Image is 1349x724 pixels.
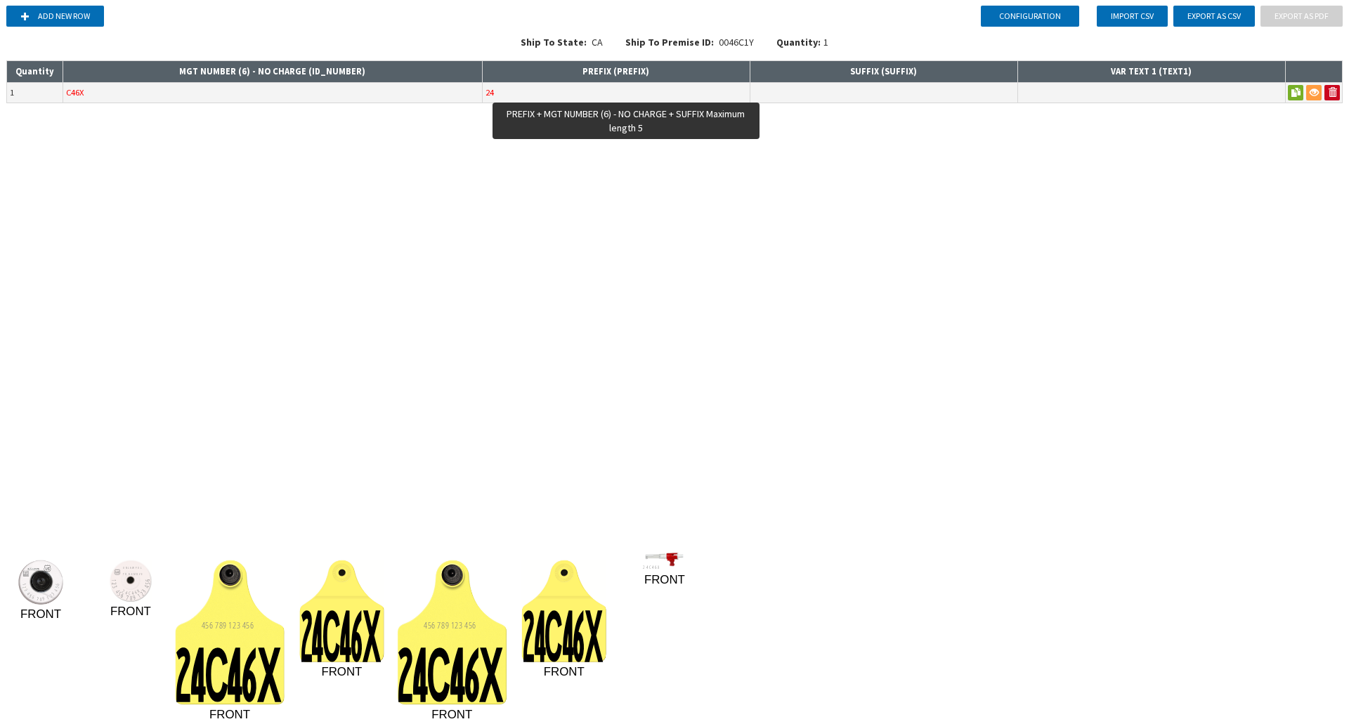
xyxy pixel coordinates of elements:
[509,35,614,58] div: CA
[424,619,472,631] tspan: 456 789 123 45
[209,708,250,721] tspan: FRONT
[614,35,765,58] div: 0046C1Y
[141,572,143,576] tspan: E
[544,665,585,678] tspan: FRONT
[521,36,587,48] span: Ship To State:
[321,665,362,678] tspan: FRONT
[472,619,476,631] tspan: 6
[482,61,750,83] th: PREFIX ( PREFIX )
[257,647,282,713] tspan: X
[250,619,254,631] tspan: 6
[202,619,250,631] tspan: 456 789 123 45
[1097,6,1168,27] button: Import CSV
[431,708,472,721] tspan: FRONT
[20,607,61,621] tspan: FRONT
[750,61,1017,83] th: SUFFIX ( SUFFIX )
[644,573,685,586] tspan: FRONT
[54,583,60,586] tspan: 6
[123,566,141,570] tspan: UNLAWFU
[63,61,483,83] th: MGT NUMBER (6) - NO CHARGE ( ID_NUMBER )
[776,36,821,48] span: Quantity:
[493,103,760,139] div: PREFIX + MGT NUMBER (6) - NO CHARGE + SUFFIX Maximum length 5
[1017,61,1285,83] th: VAR TEXT 1 ( TEXT1 )
[643,564,658,570] tspan: 24C46
[123,572,141,576] tspan: TO REMOV
[136,588,141,594] tspan: X
[143,579,151,581] tspan: 6
[625,36,714,48] span: Ship To Premise ID:
[981,6,1079,27] button: Configuration
[1173,6,1255,27] button: Export as CSV
[776,35,828,49] div: 1
[176,647,258,713] tspan: 24C46
[658,564,660,570] tspan: X
[398,647,480,713] tspan: 24C46
[585,610,604,673] tspan: X
[6,6,104,27] button: Add new row
[479,647,504,713] tspan: X
[121,588,138,596] tspan: 24C46
[7,61,63,83] th: Quantity
[110,605,151,618] tspan: FRONT
[141,566,142,570] tspan: L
